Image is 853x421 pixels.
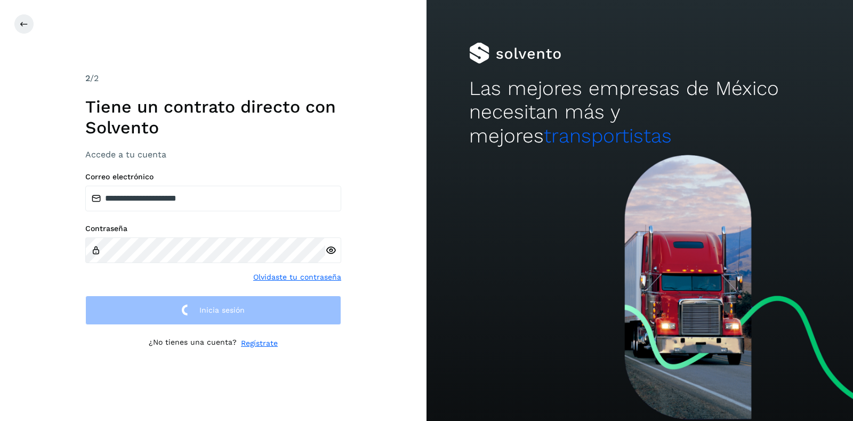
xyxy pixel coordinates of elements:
h1: Tiene un contrato directo con Solvento [85,97,341,138]
h3: Accede a tu cuenta [85,149,341,160]
h2: Las mejores empresas de México necesitan más y mejores [469,77,810,148]
a: Olvidaste tu contraseña [253,272,341,283]
a: Regístrate [241,338,278,349]
p: ¿No tienes una cuenta? [149,338,237,349]
span: 2 [85,73,90,83]
span: transportistas [544,124,672,147]
span: Inicia sesión [199,306,245,314]
button: Inicia sesión [85,296,341,325]
div: /2 [85,72,341,85]
label: Contraseña [85,224,341,233]
label: Correo electrónico [85,172,341,181]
